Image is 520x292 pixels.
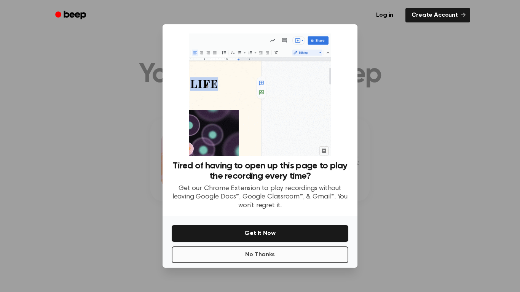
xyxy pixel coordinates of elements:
img: Beep extension in action [189,33,330,156]
p: Get our Chrome Extension to play recordings without leaving Google Docs™, Google Classroom™, & Gm... [172,184,348,210]
h3: Tired of having to open up this page to play the recording every time? [172,161,348,181]
a: Log in [368,6,401,24]
button: Get It Now [172,225,348,242]
a: Create Account [405,8,470,22]
a: Beep [50,8,93,23]
button: No Thanks [172,246,348,263]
